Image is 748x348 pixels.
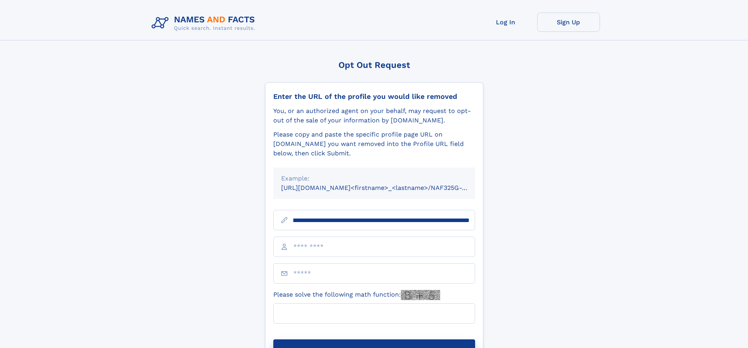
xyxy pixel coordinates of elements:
[273,106,475,125] div: You, or an authorized agent on your behalf, may request to opt-out of the sale of your informatio...
[281,184,490,191] small: [URL][DOMAIN_NAME]<firstname>_<lastname>/NAF325G-xxxxxxxx
[537,13,600,32] a: Sign Up
[474,13,537,32] a: Log In
[265,60,483,70] div: Opt Out Request
[281,174,467,183] div: Example:
[273,290,440,300] label: Please solve the following math function:
[273,92,475,101] div: Enter the URL of the profile you would like removed
[273,130,475,158] div: Please copy and paste the specific profile page URL on [DOMAIN_NAME] you want removed into the Pr...
[148,13,262,34] img: Logo Names and Facts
